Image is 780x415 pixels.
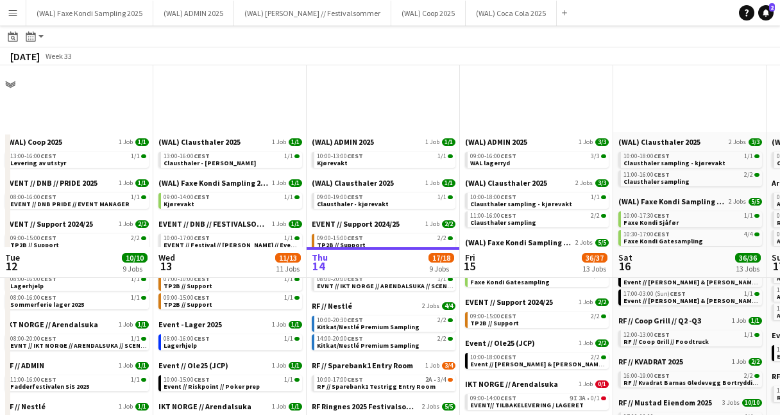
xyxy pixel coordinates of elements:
span: 10:00-13:00 [317,153,363,159]
span: 09:00-16:00 [470,153,516,159]
span: 1/1 [284,276,293,282]
span: 5/5 [595,239,609,247]
span: CEST [40,152,56,160]
button: (WAL) [PERSON_NAME] // Festivalsommer [234,1,391,26]
a: 10:00-17:00CEST1/1EVENT // Festival // [PERSON_NAME] // Event Manager [164,234,300,248]
span: 1/1 [437,276,446,282]
span: CEST [654,230,670,238]
span: 2 Jobs [422,302,439,310]
span: Kitkat/Nestlé Premium Sampling [317,323,420,331]
span: TP2B // Support [164,282,212,290]
div: Event // Ole25 (JCP)2 Jobs3/309:00-17:00CEST2/2Event // [PERSON_NAME] & [PERSON_NAME] 50 // Oppri... [618,256,762,316]
span: (WAL) Clausthaler 2025 [465,178,547,188]
div: (WAL) Clausthaler 20252 Jobs3/310:00-18:00CEST1/1Clausthaler sampling - kjørevakt11:00-16:00CEST2... [618,137,762,197]
span: IKT NORGE // Arendalsuka [5,320,98,329]
span: CEST [40,293,56,302]
span: 1/1 [744,213,753,219]
span: EVENT // DNB PRIDE // EVENT MANAGER [10,200,130,208]
span: 13:00-16:00 [164,153,210,159]
a: 10:00-20:30CEST2/2Kitkat/Nestlé Premium Sampling [317,316,453,330]
a: 12:00-13:00CEST1/1RF // Coop Grill // Foodtruck [623,330,759,345]
div: EVENT // DNB // FESTIVALSOMMER 20251 Job1/110:00-17:00CEST1/1EVENT // Festival // [PERSON_NAME] /... [158,219,302,260]
span: Clausthaler sampling [470,218,536,227]
span: 1/1 [131,276,140,282]
span: 2/2 [442,220,455,228]
span: 1/1 [135,362,149,370]
div: (WAL) Clausthaler 20251 Job1/113:00-16:00CEST1/1Clausthaler - [PERSON_NAME] [158,137,302,178]
span: CEST [194,293,210,302]
span: TP2B // Support [317,241,366,249]
span: 3/3 [591,153,600,159]
span: 13:00-16:00 [10,153,56,159]
div: IKT NORGE // Arendalsuka1 Job1/108:00-20:00CEST1/1EVNT // IKT NORGE // ARENDALSUKA // SCENE-MESTER [312,260,455,301]
span: CEST [194,234,210,242]
span: 5/5 [749,198,762,206]
span: RF // Nestlé [312,301,352,311]
span: 08:00-16:00 [10,295,56,301]
span: 3/3 [749,138,762,146]
a: 13:00-16:00CEST1/1Levering av utstyr [10,152,146,167]
span: Event // Ole25 (JCP) [158,361,228,370]
span: 1/1 [284,336,293,342]
span: 1/1 [135,179,149,187]
span: 10:00-15:00 [164,377,210,383]
span: 1/1 [131,153,140,159]
a: RF // Nestlé2 Jobs4/4 [312,301,455,311]
span: 10:00-17:00 [164,235,210,241]
span: (WAL) Coop 2025 [5,137,62,147]
a: (WAL) ADMIN 20251 Job3/3 [465,137,609,147]
span: (WAL) ADMIN 2025 [465,137,527,147]
span: CEST [40,193,56,201]
span: 1 Job [579,298,593,306]
span: 3/3 [595,138,609,146]
span: 09:00-15:00 [470,313,516,320]
span: Event // Ole25 (JCP) [465,338,535,348]
span: CEST [500,152,516,160]
span: 08:00-20:00 [317,276,363,282]
span: 1 Job [732,317,746,325]
span: TP2B // Support [164,300,212,309]
span: CEST [194,375,210,384]
span: CEST [347,152,363,160]
span: 1 Job [425,220,439,228]
span: CEST [40,375,56,384]
span: CEST [347,234,363,242]
a: 08:00-16:00CEST1/1EVENT // DNB PRIDE // EVENT MANAGER [10,193,146,207]
a: 11:00-16:00CEST2/2Clausthaler sampling [623,170,759,185]
span: 16:00-19:00 [623,373,670,379]
span: Kjørevakt [164,200,194,208]
span: 09:00-19:00 [317,194,363,200]
span: 2/2 [131,235,140,241]
span: CEST [347,275,363,283]
a: 09:00-15:00CEST2/2TP2B // Support [10,234,146,248]
span: 1 Job [425,362,439,370]
span: RF // Sparebank1 Entry Room [312,361,413,370]
span: Levering av utstyr [10,159,66,167]
span: CEST [500,312,516,320]
a: 16:00-19:00CEST2/2RF // Kvadrat Barnas Gledevegg Bortrydding [623,371,759,386]
span: 12:00-13:00 [623,332,670,338]
span: Faxe Kondi Gatesampling [623,237,703,245]
a: RF // Sparebank1 Entry Room1 Job3/4 [312,361,455,370]
button: (WAL) ADMIN 2025 [153,1,234,26]
span: 2/2 [595,339,609,347]
span: 1/1 [437,153,446,159]
a: (WAL) Faxe Kondi Sampling 20252 Jobs5/5 [465,238,609,247]
div: Event - Lager 20252 Jobs2/208:00-16:00CEST1/1Lagerhjelp08:00-16:00CEST1/1Sommerferie lager 2025 [5,260,149,320]
span: CEST [654,211,670,220]
div: (WAL) Faxe Kondi Sampling 20252 Jobs5/510:00-17:30CEST1/1Faxe Kondi Sjåfør10:30-17:00CEST4/4Faxe ... [465,238,609,297]
a: 10:00-18:00CEST1/1Clausthaler sampling - kjørevakt [623,152,759,167]
div: IKT NORGE // Arendalsuka1 Job1/108:00-20:00CEST1/1EVNT // IKT NORGE // ARENDALSUKA // SCENE-MESTER [5,320,149,361]
span: 1/1 [135,321,149,329]
div: EVENT // Support 2024/252 Jobs2/207:00-10:00CEST1/1TP2B // Support09:00-15:00CEST1/1TP2B // Support [158,260,302,320]
div: RF // Coop Grill // Q2 -Q31 Job1/112:00-13:00CEST1/1RF // Coop Grill // Foodtruck [618,316,762,357]
span: EVENT // Support 2024/25 [465,297,553,307]
span: 10:30-17:00 [623,231,670,238]
span: Clausthaler sampling - kjørevakt [470,200,572,208]
a: (WAL) Coop 20251 Job1/1 [5,137,149,147]
span: 1 Job [119,220,133,228]
span: 2/2 [437,235,446,241]
a: (WAL) Clausthaler 20252 Jobs3/3 [618,137,762,147]
span: 11:00-16:00 [470,213,516,219]
span: CEST [194,193,210,201]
